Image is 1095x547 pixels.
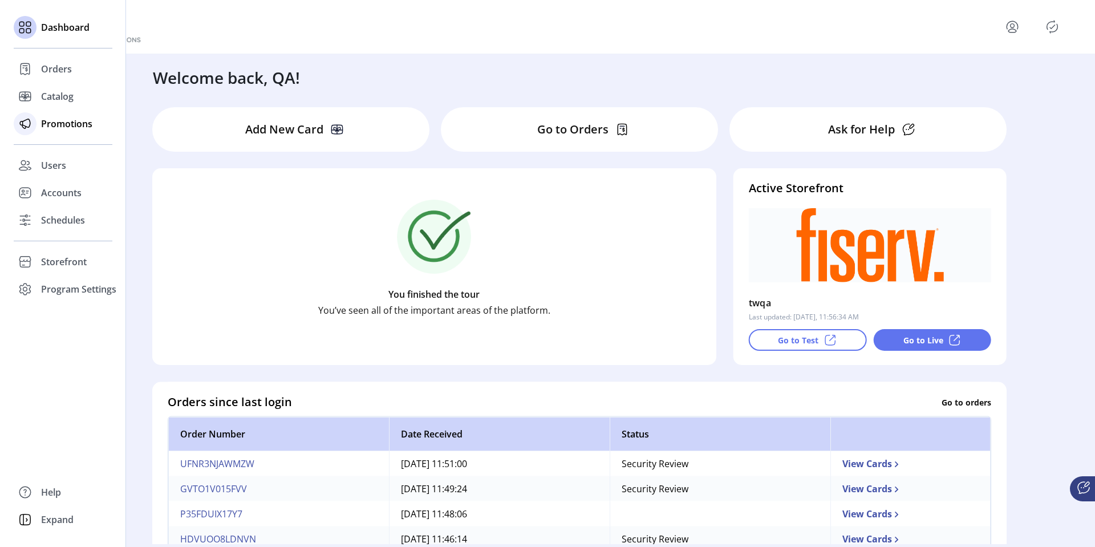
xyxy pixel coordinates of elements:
[168,417,389,451] th: Order Number
[749,294,772,312] p: twqa
[41,255,87,269] span: Storefront
[41,282,116,296] span: Program Settings
[830,451,991,476] td: View Cards
[41,62,72,76] span: Orders
[830,501,991,526] td: View Cards
[903,334,943,346] p: Go to Live
[610,476,830,501] td: Security Review
[41,90,74,103] span: Catalog
[245,121,323,138] p: Add New Card
[168,451,389,476] td: UFNR3NJAWMZW
[41,159,66,172] span: Users
[537,121,609,138] p: Go to Orders
[389,501,610,526] td: [DATE] 11:48:06
[41,21,90,34] span: Dashboard
[153,66,300,90] h3: Welcome back, QA!
[168,394,292,411] h4: Orders since last login
[1003,18,1021,36] button: menu
[168,476,389,501] td: GVTO1V015FVV
[389,476,610,501] td: [DATE] 11:49:24
[318,303,550,317] p: You’ve seen all of the important areas of the platform.
[389,417,610,451] th: Date Received
[830,476,991,501] td: View Cards
[828,121,895,138] p: Ask for Help
[168,501,389,526] td: P35FDUIX17Y7
[41,186,82,200] span: Accounts
[389,451,610,476] td: [DATE] 11:51:00
[610,451,830,476] td: Security Review
[749,312,859,322] p: Last updated: [DATE], 11:56:34 AM
[388,287,480,301] p: You finished the tour
[942,396,991,408] p: Go to orders
[41,485,61,499] span: Help
[41,117,92,131] span: Promotions
[1043,18,1061,36] button: Publisher Panel
[41,213,85,227] span: Schedules
[778,334,818,346] p: Go to Test
[41,513,74,526] span: Expand
[749,180,991,197] h4: Active Storefront
[610,417,830,451] th: Status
